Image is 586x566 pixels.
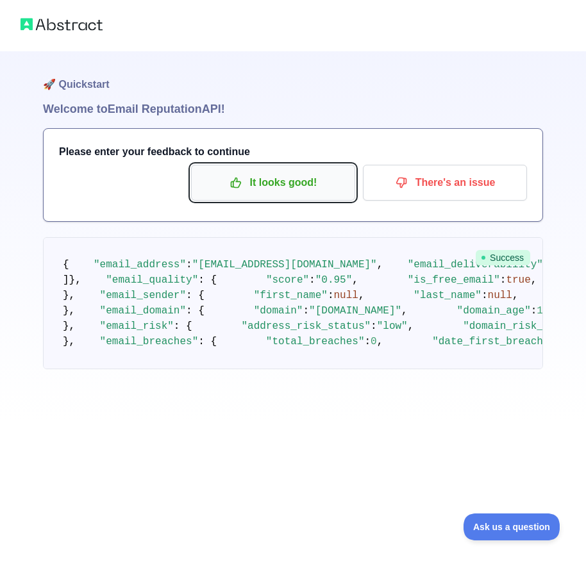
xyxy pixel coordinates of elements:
span: null [333,290,358,301]
span: "domain_risk_status" [463,320,586,332]
h1: 🚀 Quickstart [43,51,543,100]
span: "email_deliverability" [408,259,543,271]
span: , [512,290,519,301]
button: There's an issue [363,165,527,201]
span: : { [198,336,217,347]
span: { [63,259,69,271]
span: , [377,259,383,271]
span: "0.95" [315,274,353,286]
span: : [328,290,334,301]
span: : [309,274,315,286]
span: , [377,336,383,347]
span: : { [198,274,217,286]
span: "email_domain" [100,305,186,317]
span: : [364,336,371,347]
span: "address_risk_status" [241,320,371,332]
span: true [506,274,530,286]
span: , [352,274,358,286]
span: "[EMAIL_ADDRESS][DOMAIN_NAME]" [192,259,377,271]
p: There's an issue [373,172,517,194]
span: : [481,290,488,301]
span: Success [476,250,530,265]
span: : { [186,305,205,317]
span: "first_name" [254,290,328,301]
iframe: Toggle Customer Support [464,513,560,540]
span: null [488,290,512,301]
span: : [371,320,377,332]
span: "score" [266,274,309,286]
span: 0 [371,336,377,347]
span: : [186,259,192,271]
span: : [500,274,506,286]
span: : { [186,290,205,301]
button: It looks good! [191,165,355,201]
h1: Welcome to Email Reputation API! [43,100,543,118]
span: "is_free_email" [408,274,500,286]
span: "last_name" [414,290,481,301]
span: 10981 [537,305,567,317]
span: "email_address" [94,259,186,271]
span: "email_sender" [100,290,186,301]
h3: Please enter your feedback to continue [59,144,527,160]
span: "low" [377,320,408,332]
img: Abstract logo [21,15,103,33]
span: "email_breaches" [100,336,199,347]
span: , [401,305,408,317]
span: "email_risk" [100,320,174,332]
span: , [408,320,414,332]
span: "domain_age" [457,305,531,317]
span: : [303,305,309,317]
span: , [531,274,537,286]
span: , [358,290,365,301]
span: "[DOMAIN_NAME]" [309,305,401,317]
span: "email_quality" [106,274,198,286]
span: : [531,305,537,317]
span: "date_first_breached" [432,336,562,347]
p: It looks good! [201,172,346,194]
span: "domain" [254,305,303,317]
span: : { [174,320,192,332]
span: "total_breaches" [266,336,365,347]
